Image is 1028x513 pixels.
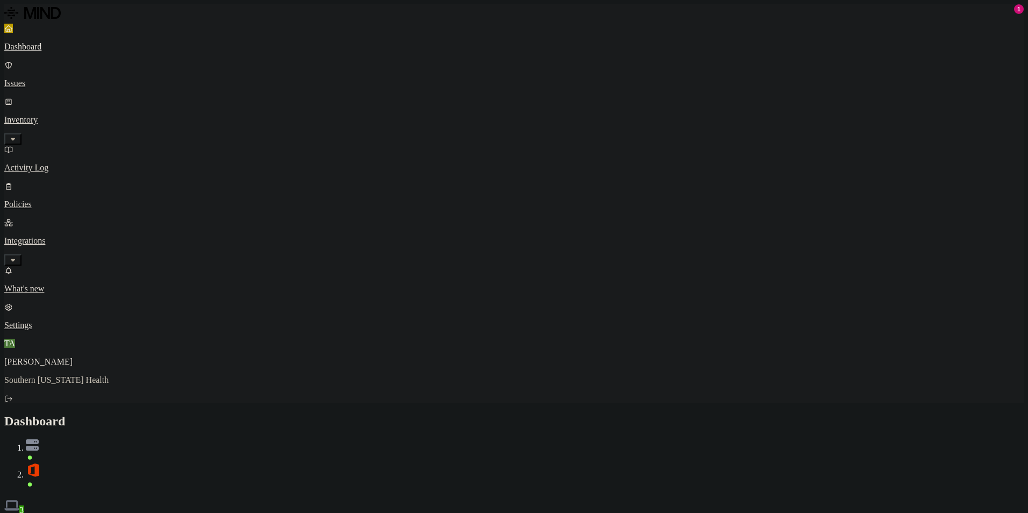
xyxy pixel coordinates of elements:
[26,462,41,478] img: office-365.svg
[4,145,1024,173] a: Activity Log
[4,236,1024,246] p: Integrations
[4,42,1024,52] p: Dashboard
[4,218,1024,264] a: Integrations
[4,4,1024,24] a: MIND
[4,375,1024,385] p: Southern [US_STATE] Health
[4,97,1024,143] a: Inventory
[4,498,19,513] img: endpoint.svg
[4,4,61,22] img: MIND
[4,266,1024,294] a: What's new
[4,199,1024,209] p: Policies
[4,115,1024,125] p: Inventory
[4,284,1024,294] p: What's new
[4,339,15,348] span: TA
[4,414,1024,429] h2: Dashboard
[4,181,1024,209] a: Policies
[4,79,1024,88] p: Issues
[1014,4,1024,14] div: 1
[26,439,39,451] img: azure-files.svg
[4,302,1024,330] a: Settings
[4,163,1024,173] p: Activity Log
[4,24,1024,52] a: Dashboard
[4,60,1024,88] a: Issues
[4,320,1024,330] p: Settings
